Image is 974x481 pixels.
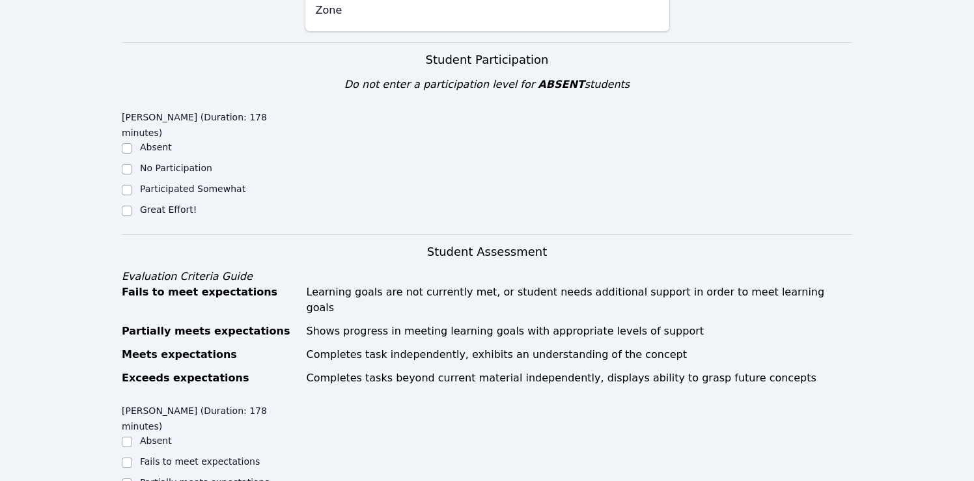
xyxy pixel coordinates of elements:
legend: [PERSON_NAME] (Duration: 178 minutes) [122,105,305,141]
div: Do not enter a participation level for students [122,77,852,92]
h3: Student Assessment [122,243,852,261]
div: Completes task independently, exhibits an understanding of the concept [307,347,853,363]
div: Exceeds expectations [122,370,299,386]
label: No Participation [140,163,212,173]
div: Shows progress in meeting learning goals with appropriate levels of support [307,323,853,339]
span: ABSENT [538,78,584,90]
label: Great Effort! [140,204,197,215]
div: Meets expectations [122,347,299,363]
div: Completes tasks beyond current material independently, displays ability to grasp future concepts [307,370,853,386]
div: Fails to meet expectations [122,284,299,316]
label: Absent [140,142,172,152]
label: Absent [140,435,172,446]
div: Learning goals are not currently met, or student needs additional support in order to meet learni... [307,284,853,316]
div: Evaluation Criteria Guide [122,269,852,284]
h3: Student Participation [122,51,852,69]
label: Participated Somewhat [140,184,245,194]
label: Fails to meet expectations [140,456,260,467]
legend: [PERSON_NAME] (Duration: 178 minutes) [122,399,305,434]
div: Partially meets expectations [122,323,299,339]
